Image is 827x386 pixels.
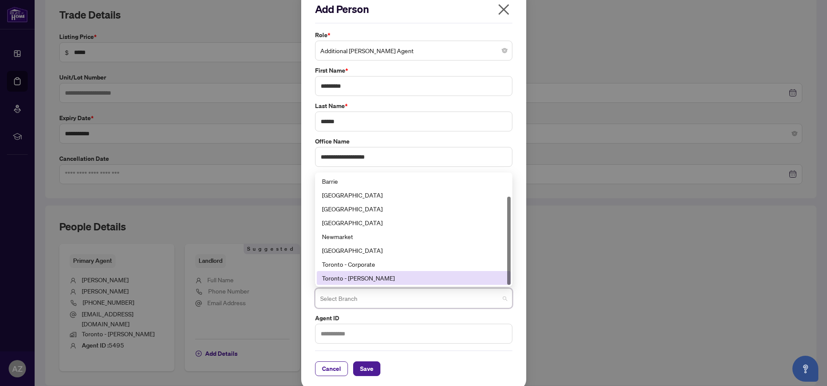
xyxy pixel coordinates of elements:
div: [GEOGRAPHIC_DATA] [322,246,505,255]
button: Open asap [792,356,818,382]
div: Mississauga [317,216,511,230]
div: Burlington [317,188,511,202]
div: Barrie [322,176,505,186]
label: Agent ID [315,313,512,323]
div: Toronto - [PERSON_NAME] [322,273,505,283]
label: First Name [315,66,512,75]
span: Save [360,362,373,376]
label: Role [315,30,512,40]
div: [GEOGRAPHIC_DATA] [322,204,505,214]
div: [GEOGRAPHIC_DATA] [322,190,505,200]
div: Newmarket [317,230,511,243]
div: Newmarket [322,232,505,241]
button: Cancel [315,361,348,376]
div: Toronto - Corporate [317,257,511,271]
div: Toronto - Don Mills [317,271,511,285]
span: Cancel [322,362,341,376]
div: Durham [317,202,511,216]
div: Barrie [317,174,511,188]
label: Office Name [315,137,512,146]
span: Additional RAHR Agent [320,42,507,59]
h2: Add Person [315,2,512,16]
div: [GEOGRAPHIC_DATA] [322,218,505,227]
button: Save [353,361,380,376]
div: Toronto - Corporate [322,259,505,269]
div: Ottawa [317,243,511,257]
span: close [497,3,511,16]
label: Last Name [315,101,512,111]
span: close-circle [502,48,507,53]
label: Office Address [315,172,512,182]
